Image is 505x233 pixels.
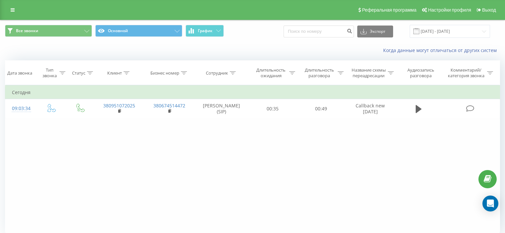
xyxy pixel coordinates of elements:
input: Поиск по номеру [284,26,354,37]
td: 00:35 [249,99,297,118]
a: Когда данные могут отличаться от других систем [383,47,500,53]
div: Длительность разговора [303,67,336,79]
div: Комментарий/категория звонка [447,67,485,79]
button: Основной [95,25,182,37]
span: График [198,29,212,33]
td: Callback new [DATE] [345,99,395,118]
a: 380951072025 [103,102,135,109]
span: Настройки профиля [428,7,471,13]
div: Длительность ожидания [255,67,288,79]
div: Статус [72,70,85,76]
div: Дата звонка [7,70,32,76]
div: Аудиозапись разговора [401,67,440,79]
button: Экспорт [357,26,393,37]
div: Клиент [107,70,122,76]
span: Все звонки [16,28,38,33]
td: 00:49 [297,99,345,118]
button: Все звонки [5,25,92,37]
a: 380674514472 [153,102,185,109]
span: Реферальная программа [362,7,416,13]
div: 09:03:34 [12,102,30,115]
td: [PERSON_NAME] (SIP) [195,99,249,118]
div: Бизнес номер [150,70,179,76]
div: Название схемы переадресации [351,67,386,79]
div: Тип звонка [42,67,57,79]
div: Open Intercom Messenger [482,196,498,211]
td: Сегодня [5,86,500,99]
span: Выход [482,7,496,13]
button: График [186,25,224,37]
div: Сотрудник [206,70,228,76]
